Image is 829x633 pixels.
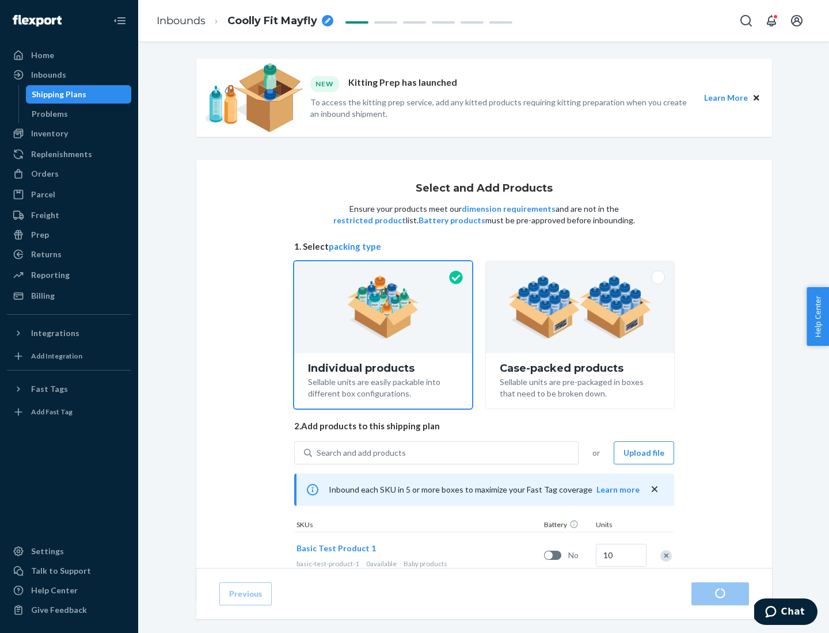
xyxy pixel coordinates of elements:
button: Battery products [419,215,485,226]
a: Reporting [7,266,131,284]
button: Talk to Support [7,562,131,580]
a: Freight [7,206,131,224]
input: Quantity [596,544,647,567]
a: Home [7,46,131,64]
div: Home [31,49,54,61]
span: Coolly Fit Mayfly [227,14,317,29]
div: Remove Item [660,550,672,562]
a: Billing [7,287,131,305]
div: Battery [542,520,594,532]
button: Fast Tags [7,380,131,398]
div: Baby products [296,559,539,569]
div: Case-packed products [500,363,660,374]
p: Kitting Prep has launched [348,76,457,91]
div: Inbounds [31,69,66,81]
a: Help Center [7,581,131,600]
button: Close [750,91,763,104]
span: 1. Select [294,241,674,253]
div: Replenishments [31,148,92,160]
button: Previous [219,582,272,605]
div: Fast Tags [31,383,68,395]
div: Add Fast Tag [31,407,73,417]
div: Integrations [31,327,79,339]
div: SKUs [294,520,542,532]
a: Prep [7,226,131,244]
span: 0 available [366,559,397,568]
button: Integrations [7,324,131,342]
a: Problems [26,105,132,123]
div: Help Center [31,585,78,596]
div: Units [594,520,645,532]
div: Inventory [31,128,68,139]
div: Search and add products [317,447,406,459]
div: Billing [31,290,55,302]
div: Reporting [31,269,70,281]
button: Open account menu [785,9,808,32]
div: Settings [31,546,64,557]
a: Orders [7,165,131,183]
button: Close Navigation [108,9,131,32]
button: Give Feedback [7,601,131,619]
a: Add Integration [7,347,131,365]
a: Replenishments [7,145,131,163]
button: restricted product [333,215,406,226]
button: Basic Test Product 1 [296,543,376,554]
button: close [649,483,660,495]
a: Inbounds [7,66,131,84]
a: Parcel [7,185,131,204]
iframe: Opens a widget where you can chat to one of our agents [754,598,817,627]
div: Talk to Support [31,565,91,577]
div: Sellable units are pre-packaged in boxes that need to be broken down. [500,374,660,399]
div: Sellable units are easily packable into different box configurations. [308,374,458,399]
a: Inventory [7,124,131,143]
a: Returns [7,245,131,264]
button: Open notifications [760,9,783,32]
div: NEW [310,76,339,91]
span: Basic Test Product 1 [296,543,376,553]
div: Returns [31,249,62,260]
a: Settings [7,542,131,560]
a: Inbounds [157,14,206,27]
a: Add Fast Tag [7,403,131,421]
button: Learn More [704,91,748,104]
div: Add Integration [31,351,82,361]
button: dimension requirements [462,203,556,215]
div: Give Feedback [31,604,87,616]
span: 2. Add products to this shipping plan [294,420,674,432]
img: case-pack.59cecea509d18c883b923b81aeac6d0b.png [508,276,652,339]
div: Orders [31,168,59,180]
button: packing type [329,241,381,253]
img: individual-pack.facf35554cb0f1810c75b2bd6df2d64e.png [347,276,419,339]
img: Flexport logo [13,15,62,26]
button: Open Search Box [735,9,758,32]
h1: Select and Add Products [416,183,553,195]
div: Freight [31,209,59,221]
span: No [568,550,591,561]
ol: breadcrumbs [147,4,343,38]
div: Inbound each SKU in 5 or more boxes to maximize your Fast Tag coverage [294,474,674,506]
span: or [592,447,600,459]
div: Problems [32,108,68,120]
div: Parcel [31,189,55,200]
button: Upload file [614,441,674,464]
div: Shipping Plans [32,89,86,100]
div: Prep [31,229,49,241]
a: Shipping Plans [26,85,132,104]
p: Ensure your products meet our and are not in the list. must be pre-approved before inbounding. [332,203,636,226]
button: Learn more [596,484,640,495]
button: Help Center [807,287,829,346]
p: To access the kitting prep service, add any kitted products requiring kitting preparation when yo... [310,97,694,120]
div: Individual products [308,363,458,374]
span: basic-test-product-1 [296,559,359,568]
